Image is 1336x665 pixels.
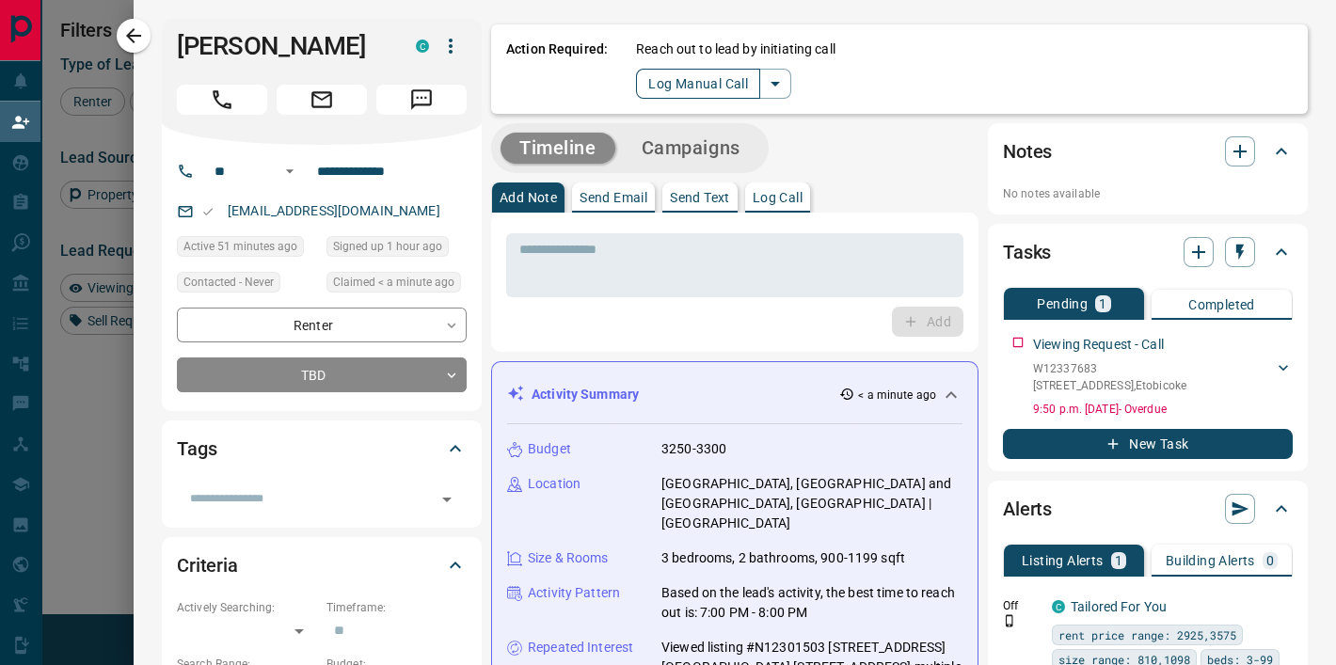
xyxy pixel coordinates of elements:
[670,191,730,204] p: Send Text
[636,40,835,59] p: Reach out to lead by initiating call
[532,385,639,404] p: Activity Summary
[661,583,962,623] p: Based on the lead's activity, the best time to reach out is: 7:00 PM - 8:00 PM
[1033,360,1186,377] p: W12337683
[1003,129,1293,174] div: Notes
[1188,298,1255,311] p: Completed
[528,474,581,494] p: Location
[661,439,726,459] p: 3250-3300
[183,237,297,256] span: Active 51 minutes ago
[1022,554,1104,567] p: Listing Alerts
[228,203,440,218] a: [EMAIL_ADDRESS][DOMAIN_NAME]
[1003,185,1293,202] p: No notes available
[333,237,442,256] span: Signed up 1 hour ago
[1115,554,1122,567] p: 1
[1003,494,1052,524] h2: Alerts
[201,205,215,218] svg: Email Valid
[1003,486,1293,531] div: Alerts
[326,599,467,616] p: Timeframe:
[1266,554,1274,567] p: 0
[528,548,609,568] p: Size & Rooms
[177,308,467,342] div: Renter
[326,236,467,262] div: Wed Aug 13 2025
[580,191,647,204] p: Send Email
[661,548,905,568] p: 3 bedrooms, 2 bathrooms, 900-1199 sqft
[177,31,388,61] h1: [PERSON_NAME]
[1058,625,1236,644] span: rent price range: 2925,3575
[326,272,467,298] div: Wed Aug 13 2025
[333,273,454,292] span: Claimed < a minute ago
[1003,614,1016,627] svg: Push Notification Only
[277,85,367,115] span: Email
[183,273,274,292] span: Contacted - Never
[177,543,467,588] div: Criteria
[1099,297,1106,310] p: 1
[416,40,429,53] div: condos.ca
[661,474,962,533] p: [GEOGRAPHIC_DATA], [GEOGRAPHIC_DATA] and [GEOGRAPHIC_DATA], [GEOGRAPHIC_DATA] | [GEOGRAPHIC_DATA]
[1003,237,1051,267] h2: Tasks
[177,236,317,262] div: Wed Aug 13 2025
[507,377,962,412] div: Activity Summary< a minute ago
[1003,429,1293,459] button: New Task
[501,133,615,164] button: Timeline
[1033,335,1164,355] p: Viewing Request - Call
[528,583,620,603] p: Activity Pattern
[376,85,467,115] span: Message
[623,133,759,164] button: Campaigns
[500,191,557,204] p: Add Note
[528,638,633,657] p: Repeated Interest
[1037,297,1088,310] p: Pending
[434,486,460,513] button: Open
[1003,597,1041,614] p: Off
[177,426,467,471] div: Tags
[636,69,760,99] button: Log Manual Call
[1033,401,1293,418] p: 9:50 p.m. [DATE] - Overdue
[1071,599,1167,614] a: Tailored For You
[177,85,267,115] span: Call
[1033,377,1186,394] p: [STREET_ADDRESS] , Etobicoke
[1033,356,1293,398] div: W12337683[STREET_ADDRESS],Etobicoke
[636,69,791,99] div: split button
[177,599,317,616] p: Actively Searching:
[177,434,216,464] h2: Tags
[528,439,571,459] p: Budget
[858,387,936,404] p: < a minute ago
[1166,554,1255,567] p: Building Alerts
[753,191,803,204] p: Log Call
[177,357,467,392] div: TBD
[1052,600,1065,613] div: condos.ca
[278,160,301,182] button: Open
[1003,230,1293,275] div: Tasks
[506,40,608,99] p: Action Required:
[177,550,238,580] h2: Criteria
[1003,136,1052,166] h2: Notes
